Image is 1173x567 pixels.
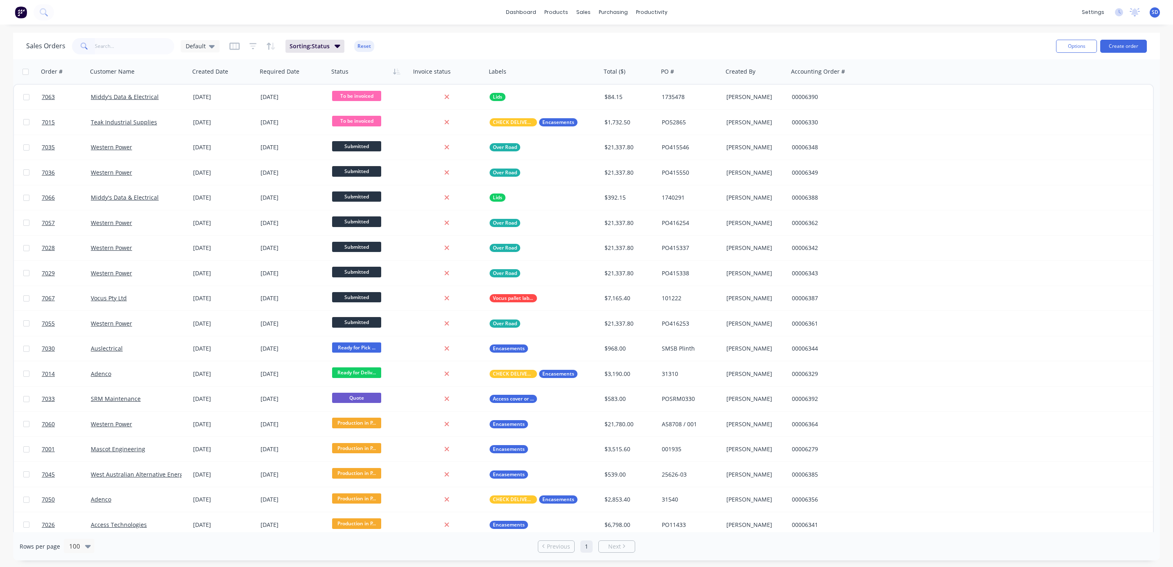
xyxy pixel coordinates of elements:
div: 00006388 [792,193,883,202]
div: PO416253 [662,319,717,328]
div: sales [572,6,595,18]
span: 7030 [42,344,55,353]
div: $583.00 [604,395,653,403]
div: $21,337.80 [604,219,653,227]
a: dashboard [502,6,540,18]
button: Over Road [490,269,520,277]
div: 00006349 [792,169,883,177]
div: [DATE] [261,420,326,428]
span: 7067 [42,294,55,302]
span: Submitted [332,191,381,202]
div: [DATE] [261,269,326,277]
div: $7,165.40 [604,294,653,302]
div: 00006342 [792,244,883,252]
span: Over Road [493,219,517,227]
a: Western Power [91,143,132,151]
span: Ready for Deliv... [332,367,381,378]
div: 00006330 [792,118,883,126]
div: 00006344 [792,344,883,353]
div: PO415338 [662,269,717,277]
button: Create order [1100,40,1147,53]
button: Over Road [490,219,520,227]
div: PO11433 [662,521,717,529]
div: [DATE] [193,244,254,252]
a: Western Power [91,319,132,327]
a: 7028 [42,236,91,260]
div: Total ($) [604,67,625,76]
span: 7045 [42,470,55,479]
div: $21,337.80 [604,269,653,277]
span: To be invoiced [332,116,381,126]
div: PO416254 [662,219,717,227]
span: Over Road [493,269,517,277]
a: 7033 [42,387,91,411]
span: Submitted [332,242,381,252]
div: [DATE] [193,294,254,302]
button: CHECK DELIVERY INSTRUCTIONSEncasements [490,370,578,378]
div: settings [1078,6,1108,18]
a: Teak Industrial Supplies [91,118,157,126]
input: Search... [95,38,175,54]
span: CHECK DELIVERY INSTRUCTIONS [493,118,534,126]
div: PO415546 [662,143,717,151]
div: [DATE] [261,370,326,378]
span: 7026 [42,521,55,529]
span: Encasements [493,344,525,353]
div: [DATE] [193,193,254,202]
span: Encasements [542,118,574,126]
a: Vocus Pty Ltd [91,294,127,302]
div: 1735478 [662,93,717,101]
div: $1,732.50 [604,118,653,126]
span: Submitted [332,292,381,302]
div: [DATE] [261,118,326,126]
div: [DATE] [261,495,326,504]
div: [DATE] [261,319,326,328]
span: CHECK DELIVERY INSTRUCTIONS [493,495,534,504]
div: [DATE] [261,169,326,177]
a: Mascot Engineering [91,445,145,453]
a: Middy's Data & Electrical [91,193,159,201]
a: 7026 [42,513,91,537]
span: 7001 [42,445,55,453]
span: Encasements [493,445,525,453]
div: [PERSON_NAME] [726,193,782,202]
div: $84.15 [604,93,653,101]
div: 00006364 [792,420,883,428]
h1: Sales Orders [26,42,65,50]
div: Created By [726,67,755,76]
ul: Pagination [535,540,638,553]
span: Over Road [493,143,517,151]
span: Ready for Pick ... [332,342,381,353]
div: PO # [661,67,674,76]
a: Previous page [538,542,574,551]
div: [DATE] [261,344,326,353]
div: [DATE] [261,244,326,252]
div: Accounting Order # [791,67,845,76]
a: 7057 [42,211,91,235]
div: $392.15 [604,193,653,202]
a: 7063 [42,85,91,109]
div: 00006279 [792,445,883,453]
div: [PERSON_NAME] [726,294,782,302]
div: 31310 [662,370,717,378]
div: [DATE] [261,445,326,453]
button: Encasements [490,445,528,453]
a: 7067 [42,286,91,310]
div: PO415550 [662,169,717,177]
div: [PERSON_NAME] [726,445,782,453]
a: 7035 [42,135,91,160]
div: 00006343 [792,269,883,277]
div: 00006361 [792,319,883,328]
span: 7029 [42,269,55,277]
div: [PERSON_NAME] [726,118,782,126]
div: Invoice status [413,67,451,76]
div: $3,515.60 [604,445,653,453]
div: PO415337 [662,244,717,252]
div: [DATE] [261,395,326,403]
a: Middy's Data & Electrical [91,93,159,101]
div: purchasing [595,6,632,18]
span: Next [608,542,621,551]
a: 7050 [42,487,91,512]
button: Encasements [490,470,528,479]
span: Encasements [493,521,525,529]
